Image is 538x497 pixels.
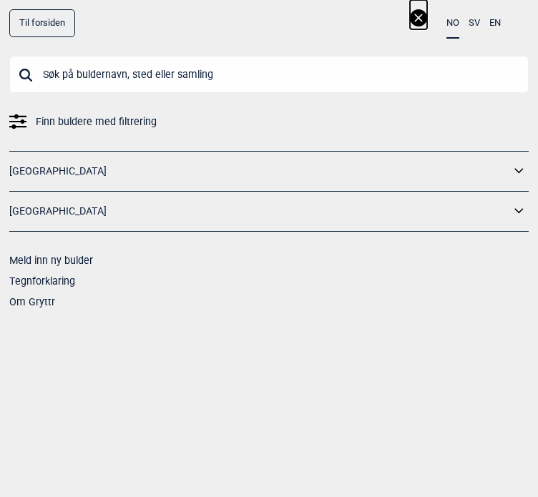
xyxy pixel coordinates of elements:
a: Finn buldere med filtrering [9,112,529,132]
button: EN [489,9,501,37]
a: Om Gryttr [9,296,55,307]
button: NO [446,9,459,39]
a: Til forsiden [9,9,75,37]
a: [GEOGRAPHIC_DATA] [9,161,510,182]
a: [GEOGRAPHIC_DATA] [9,201,510,222]
input: Søk på buldernavn, sted eller samling [9,56,529,93]
button: SV [469,9,480,37]
a: Tegnforklaring [9,275,75,287]
span: Finn buldere med filtrering [36,112,157,132]
a: Meld inn ny bulder [9,255,93,266]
